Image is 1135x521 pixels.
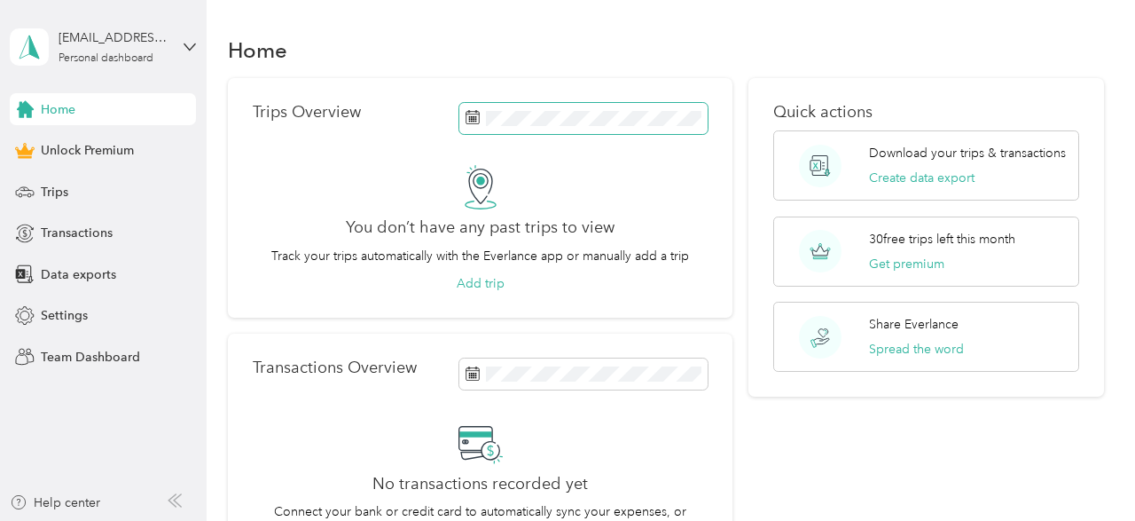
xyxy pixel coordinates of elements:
p: Download your trips & transactions [869,144,1066,162]
span: Settings [41,306,88,325]
h2: You don’t have any past trips to view [346,218,614,237]
span: Home [41,100,75,119]
span: Unlock Premium [41,141,134,160]
span: Transactions [41,224,113,242]
p: Track your trips automatically with the Everlance app or manually add a trip [271,247,689,265]
span: Team Dashboard [41,348,140,367]
div: [EMAIL_ADDRESS][DOMAIN_NAME] [59,28,169,47]
button: Add trip [457,274,505,293]
button: Spread the word [869,340,964,359]
p: 30 free trips left this month [869,230,1015,249]
p: Quick actions [773,103,1080,122]
h1: Home [228,41,287,59]
iframe: Everlance-gr Chat Button Frame [1036,422,1135,521]
p: Share Everlance [869,315,959,334]
p: Trips Overview [253,103,361,122]
div: Personal dashboard [59,53,153,64]
button: Help center [10,493,100,512]
p: Transactions Overview [253,359,417,377]
button: Get premium [869,255,944,273]
span: Trips [41,183,68,201]
button: Create data export [869,169,975,187]
span: Data exports [41,265,116,284]
h2: No transactions recorded yet [372,475,588,493]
